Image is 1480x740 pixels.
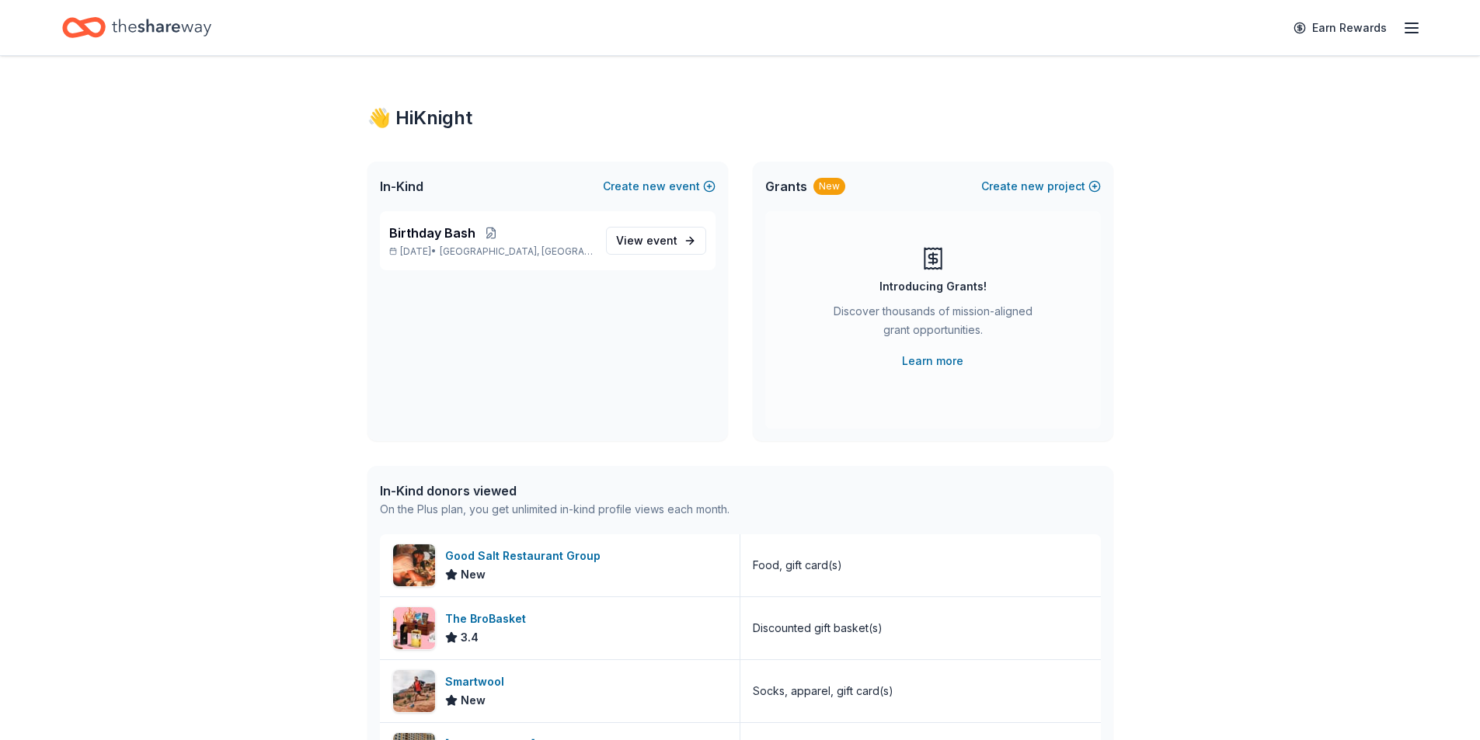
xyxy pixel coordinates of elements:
[616,231,677,250] span: View
[642,177,666,196] span: new
[461,565,486,584] span: New
[765,177,807,196] span: Grants
[380,500,730,519] div: On the Plus plan, you get unlimited in-kind profile views each month.
[1284,14,1396,42] a: Earn Rewards
[981,177,1101,196] button: Createnewproject
[393,670,435,712] img: Image for Smartwool
[813,178,845,195] div: New
[606,227,706,255] a: View event
[879,277,987,296] div: Introducing Grants!
[827,302,1039,346] div: Discover thousands of mission-aligned grant opportunities.
[380,177,423,196] span: In-Kind
[440,245,593,258] span: [GEOGRAPHIC_DATA], [GEOGRAPHIC_DATA]
[445,672,510,691] div: Smartwool
[461,691,486,710] span: New
[445,610,532,628] div: The BroBasket
[62,9,211,46] a: Home
[389,245,594,258] p: [DATE] •
[902,352,963,370] a: Learn more
[1021,177,1044,196] span: new
[393,607,435,649] img: Image for The BroBasket
[367,106,1113,130] div: 👋 Hi Knight
[646,234,677,247] span: event
[389,224,475,242] span: Birthday Bash
[753,619,883,638] div: Discounted gift basket(s)
[461,628,479,647] span: 3.4
[753,556,842,575] div: Food, gift card(s)
[445,547,607,565] div: Good Salt Restaurant Group
[753,682,893,700] div: Socks, apparel, gift card(s)
[393,544,435,586] img: Image for Good Salt Restaurant Group
[603,177,716,196] button: Createnewevent
[380,481,730,500] div: In-Kind donors viewed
